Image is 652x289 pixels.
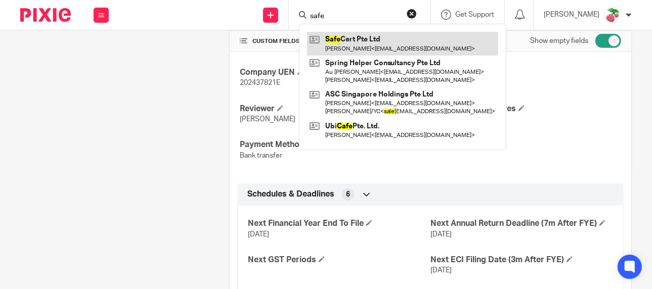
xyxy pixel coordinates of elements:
h4: CUSTOM FIELDS [240,37,430,45]
span: Get Support [455,11,494,18]
span: Bank transfer [240,152,282,159]
h4: Next Financial Year End To File [248,218,430,229]
span: 202437821E [240,79,280,86]
label: Show empty fields [530,36,588,46]
h4: Sales Representatives [430,104,621,114]
h4: Next Annual Return Deadline (7m After FYE) [430,218,613,229]
span: [DATE] [248,231,269,238]
h4: Reviewer [240,104,430,114]
img: Cherubi-Pokemon-PNG-Isolated-HD.png [604,7,621,23]
h4: Company UEN [240,67,430,78]
h4: Payment Method [240,139,430,150]
span: [PERSON_NAME] [240,116,295,123]
img: Pixie [20,8,71,22]
h4: Next GST Periods [248,255,430,265]
span: Schedules & Deadlines [247,189,334,200]
span: [DATE] [430,267,452,274]
button: Clear [407,9,417,19]
span: 6 [346,189,350,200]
p: [PERSON_NAME] [544,10,599,20]
h4: Line Of Services [430,67,621,78]
h4: Next ECI Filing Date (3m After FYE) [430,255,613,265]
input: Search [309,12,400,21]
span: [DATE] [430,231,452,238]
